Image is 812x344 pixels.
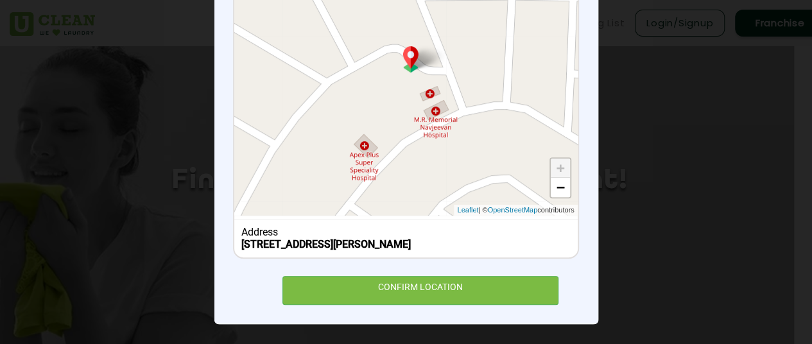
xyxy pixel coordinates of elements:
div: CONFIRM LOCATION [282,276,559,305]
div: | © contributors [454,205,577,216]
a: Zoom in [551,159,570,178]
a: Zoom out [551,178,570,197]
b: [STREET_ADDRESS][PERSON_NAME] [241,238,411,250]
a: Leaflet [457,205,478,216]
a: OpenStreetMap [487,205,537,216]
div: Address [241,226,571,238]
